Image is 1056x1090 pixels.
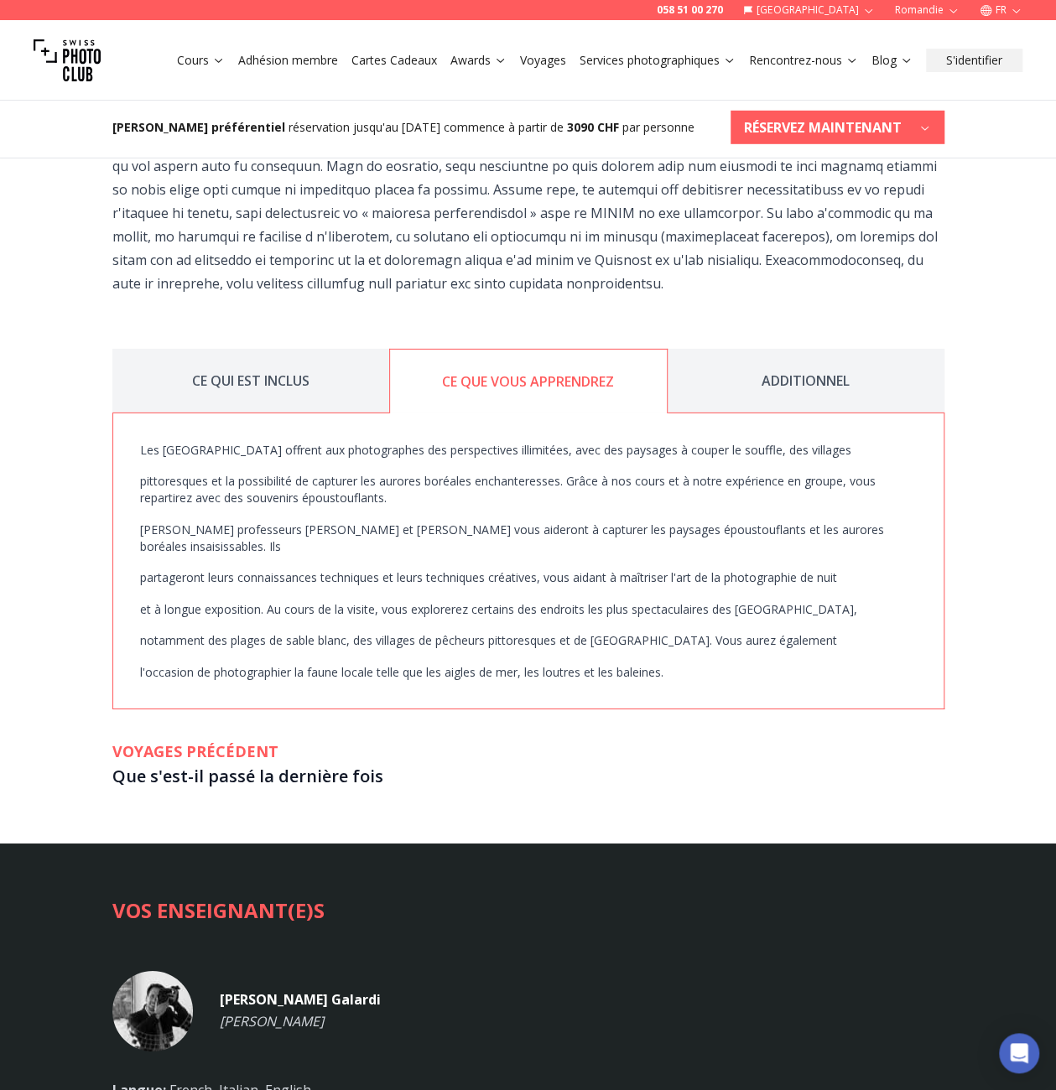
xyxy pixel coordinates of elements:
a: Blog [871,52,913,69]
span: par personne [622,119,694,135]
p: Les [GEOGRAPHIC_DATA] offrent aux photographes des perspectives illimitées, avec des paysages à c... [140,442,917,459]
button: Awards [444,49,513,72]
button: Rencontrez-nous [742,49,865,72]
a: Awards [450,52,507,69]
em: [PERSON_NAME] [220,1012,324,1030]
button: Cours [170,49,231,72]
button: RÉSERVEZ MAINTENANT [731,111,944,144]
b: [PERSON_NAME] préférentiel [112,119,285,135]
a: Voyages [520,52,566,69]
img: Swiss photo club [34,27,101,94]
div: Open Intercom Messenger [999,1033,1039,1073]
h2: VOS ENSEIGNANT(E)S [112,897,944,924]
p: l'occasion de photographier la faune locale telle que les aigles de mer, les loutres et les balei... [140,664,917,681]
p: Lor ipsumdo si amet consect 3 adipi el sedd eiusmod te inci utl etd magnaa enim adm veniamquisno ... [112,84,944,295]
p: [PERSON_NAME] professeurs [PERSON_NAME] et [PERSON_NAME] vous aideront à capturer les paysages ép... [140,522,917,555]
a: Cours [177,52,225,69]
a: 058 51 00 270 [657,3,723,17]
b: RÉSERVEZ MAINTENANT [744,117,902,138]
p: notamment des plages de sable blanc, des villages de pêcheurs pittoresques et de [GEOGRAPHIC_DATA... [140,632,917,649]
h2: VOYAGES PRÉCÉDENT [112,740,944,763]
a: Adhésion membre [238,52,338,69]
a: Services photographiques [580,52,736,69]
button: CE QUE VOUS APPRENDREZ [389,349,668,413]
button: Cartes Cadeaux [345,49,444,72]
a: Rencontrez-nous [749,52,858,69]
button: Blog [865,49,919,72]
h4: [PERSON_NAME] Galardi [220,989,381,1010]
button: Services photographiques [573,49,742,72]
button: CE QUI EST INCLUS [112,349,389,413]
a: Cartes Cadeaux [351,52,437,69]
p: partageront leurs connaissances techniques et leurs techniques créatives, vous aidant à maîtriser... [140,569,917,586]
p: pittoresques et la possibilité de capturer les aurores boréales enchanteresses. Grâce à nos cours... [140,473,917,506]
img: InstructorRiccardo [112,971,193,1051]
p: et à longue exposition. Au cours de la visite, vous explorerez certains des endroits les plus spe... [140,601,917,618]
button: Adhésion membre [231,49,345,72]
h3: Que s'est-il passé la dernière fois [112,763,944,790]
button: S'identifier [926,49,1022,72]
span: réservation jusqu'au [DATE] commence à partir de [289,119,564,135]
b: 3090 CHF [567,119,619,135]
button: Voyages [513,49,573,72]
button: ADDITIONNEL [668,349,944,413]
